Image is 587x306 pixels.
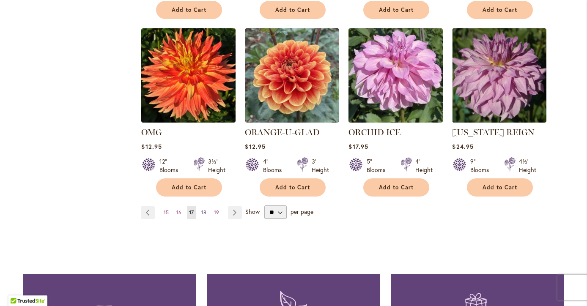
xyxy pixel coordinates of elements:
img: Orange-U-Glad [245,28,339,123]
div: 4½' Height [519,157,536,174]
a: ORCHID ICE [348,127,400,137]
button: Add to Cart [156,178,222,197]
span: Add to Cart [172,184,206,191]
span: Show [245,208,260,216]
span: Add to Cart [172,6,206,14]
span: Add to Cart [379,184,414,191]
img: Omg [141,28,236,123]
button: Add to Cart [467,178,533,197]
span: $24.95 [452,142,473,150]
a: 15 [162,206,171,219]
span: per page [291,208,313,216]
img: ORCHID ICE [348,28,443,123]
a: ORCHID ICE [348,116,443,124]
span: Add to Cart [379,6,414,14]
div: 3½' Height [208,157,225,174]
button: Add to Cart [260,178,326,197]
div: 4" Blooms [263,157,287,174]
a: Orange-U-Glad [245,116,339,124]
button: Add to Cart [363,178,429,197]
span: Add to Cart [483,6,517,14]
a: OMG [141,127,162,137]
div: 4' Height [415,157,433,174]
span: $17.95 [348,142,368,150]
a: OREGON REIGN [452,116,546,124]
button: Add to Cart [156,1,222,19]
button: Add to Cart [363,1,429,19]
span: Add to Cart [483,184,517,191]
span: 19 [214,209,219,216]
span: 17 [189,209,194,216]
img: OREGON REIGN [452,28,546,123]
a: Omg [141,116,236,124]
a: 16 [174,206,184,219]
a: 18 [199,206,208,219]
button: Add to Cart [260,1,326,19]
button: Add to Cart [467,1,533,19]
span: Add to Cart [275,6,310,14]
div: 9" Blooms [470,157,494,174]
div: 5" Blooms [367,157,390,174]
span: Add to Cart [275,184,310,191]
span: $12.95 [245,142,265,150]
div: 12" Blooms [159,157,183,174]
a: 19 [212,206,221,219]
span: 18 [201,209,206,216]
a: [US_STATE] REIGN [452,127,535,137]
iframe: Launch Accessibility Center [6,276,30,300]
div: 3' Height [312,157,329,174]
span: 16 [176,209,181,216]
a: ORANGE-U-GLAD [245,127,320,137]
span: 15 [164,209,169,216]
span: $12.95 [141,142,162,150]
